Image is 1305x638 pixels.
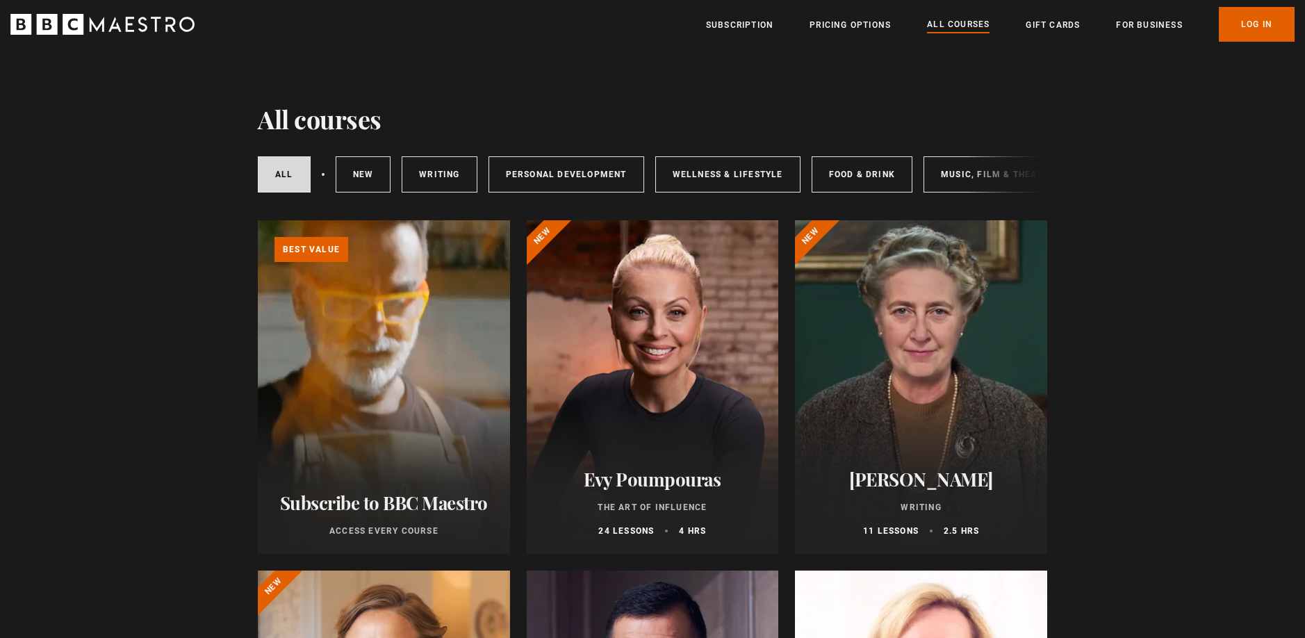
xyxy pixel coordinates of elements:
a: Personal Development [489,156,644,193]
p: Writing [812,501,1031,514]
h2: [PERSON_NAME] [812,468,1031,490]
p: 24 lessons [598,525,654,537]
p: 2.5 hrs [944,525,979,537]
nav: Primary [706,7,1295,42]
a: All [258,156,311,193]
a: Wellness & Lifestyle [655,156,801,193]
p: 11 lessons [863,525,919,537]
p: The Art of Influence [543,501,762,514]
a: Evy Poumpouras The Art of Influence 24 lessons 4 hrs New [527,220,779,554]
a: For business [1116,18,1182,32]
h1: All courses [258,104,381,133]
a: Subscription [706,18,773,32]
a: All Courses [927,17,990,33]
a: Gift Cards [1026,18,1080,32]
p: 4 hrs [679,525,706,537]
a: New [336,156,391,193]
a: [PERSON_NAME] Writing 11 lessons 2.5 hrs New [795,220,1047,554]
h2: Evy Poumpouras [543,468,762,490]
a: Log In [1219,7,1295,42]
a: Writing [402,156,477,193]
a: Food & Drink [812,156,912,193]
a: Music, Film & Theatre [924,156,1072,193]
a: Pricing Options [810,18,891,32]
svg: BBC Maestro [10,14,195,35]
p: Best value [274,237,348,262]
